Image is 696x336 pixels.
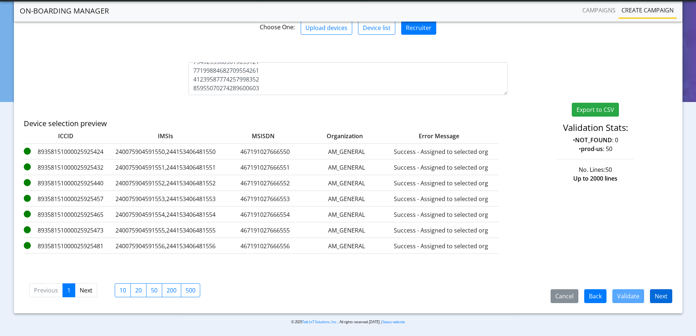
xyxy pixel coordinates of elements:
label: 467191027666554 [223,210,307,219]
label: Organization [296,132,369,140]
h5: Device selection preview [24,119,456,128]
label: AM_GENERAL [310,195,383,203]
label: 89358151000025925465 [24,210,108,219]
p: © 2025 . All rights reserved.[DATE] | [179,319,517,325]
span: 50 [605,166,612,174]
label: Success - Assigned to selected org [386,226,496,235]
label: 467191027666551 [223,163,307,172]
button: Device list [358,21,395,35]
label: Success - Assigned to selected org [386,242,496,250]
label: Success - Assigned to selected org [386,147,496,156]
button: Validate [612,289,644,303]
button: Export to CSV [572,103,619,117]
label: AM_GENERAL [310,163,383,172]
strong: NOT_FOUND [575,136,612,144]
label: Success - Assigned to selected org [386,210,496,219]
label: 89358151000025925457 [24,195,108,203]
label: 467191027666552 [223,179,307,188]
button: Upload devices [301,21,352,35]
label: 240075904591553,244153406481553 [111,195,220,203]
label: 89358151000025925473 [24,226,108,235]
label: IMSIs [111,132,220,140]
label: AM_GENERAL [310,179,383,188]
label: 89358151000025925481 [24,242,108,250]
div: Up to 2000 lines [513,174,678,183]
label: 467191027666550 [223,147,307,156]
label: 89358151000025925432 [24,163,108,172]
label: 240075904591556,244153406481556 [111,242,220,250]
button: Cancel [551,289,578,303]
button: Recruiter [401,21,436,35]
label: 500 [181,283,200,297]
label: MSISDN [223,132,293,140]
a: Status website [382,320,405,324]
label: 10 [115,283,131,297]
div: No. Lines: [513,165,678,174]
p: • : 0 [518,136,672,144]
label: 240075904591551,244153406481551 [111,163,220,172]
a: On-Boarding Manager [20,4,109,18]
label: Success - Assigned to selected org [386,195,496,203]
label: AM_GENERAL [310,242,383,250]
label: ICCID [24,132,108,140]
label: 240075904591554,244153406481554 [111,210,220,219]
label: 20 [130,283,147,297]
label: Success - Assigned to selected org [386,179,496,188]
label: 467191027666553 [223,195,307,203]
label: 240075904591555,244153406481555 [111,226,220,235]
a: Create campaign [619,3,677,18]
label: Error Message [372,132,481,140]
h4: Validation Stats: [518,122,672,133]
a: Next [75,283,97,297]
strong: prod-us [581,145,603,153]
label: 200 [162,283,181,297]
a: 1 [62,283,75,297]
a: Telit IoT Solutions, Inc. [302,320,338,324]
button: Next [650,289,672,303]
label: 467191027666556 [223,242,307,250]
label: 89358151000025925440 [24,179,108,188]
label: Success - Assigned to selected org [386,163,496,172]
label: AM_GENERAL [310,210,383,219]
label: AM_GENERAL [310,226,383,235]
button: Back [584,289,606,303]
label: AM_GENERAL [310,147,383,156]
label: 240075904591550,244153406481550 [111,147,220,156]
span: Choose One: [260,23,295,31]
label: 89358151000025925424 [24,147,108,156]
label: 240075904591552,244153406481552 [111,179,220,188]
a: Campaigns [579,3,619,18]
p: • : 50 [518,144,672,153]
label: 50 [146,283,162,297]
label: 467191027666555 [223,226,307,235]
